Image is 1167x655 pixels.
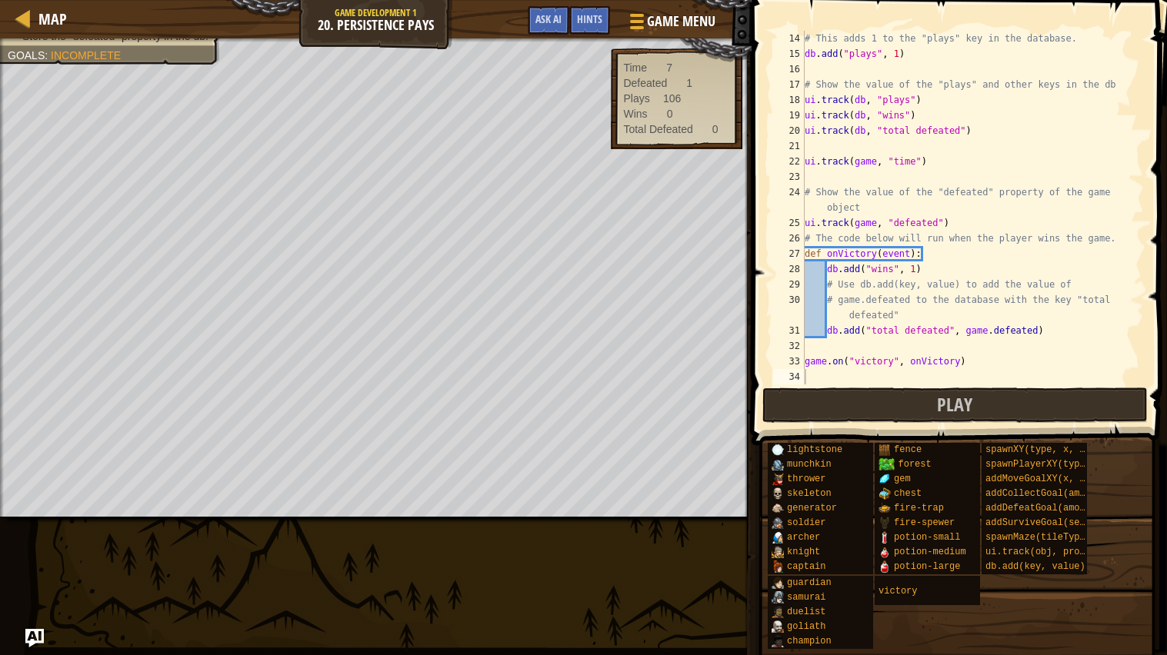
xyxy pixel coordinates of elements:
[787,561,825,572] span: captain
[985,459,1124,470] span: spawnPlayerXY(type, x, y)
[879,560,891,573] img: portrait.png
[773,108,805,123] div: 19
[894,547,966,557] span: potion-medium
[879,531,891,544] img: portrait.png
[773,338,805,354] div: 32
[985,503,1102,514] span: addDefeatGoal(amount)
[45,49,51,62] span: :
[894,517,955,528] span: fire-spewer
[772,620,784,633] img: portrait.png
[773,138,805,154] div: 21
[772,635,784,647] img: portrait.png
[787,592,825,603] span: samurai
[667,106,673,121] div: 0
[773,92,805,108] div: 18
[985,517,1113,528] span: addSurviveGoal(seconds)
[647,12,715,32] span: Game Menu
[787,474,825,484] span: thrower
[773,354,805,369] div: 33
[772,591,784,603] img: portrait.png
[712,121,719,137] div: 0
[787,621,825,632] span: goliath
[772,560,784,573] img: portrait.png
[773,169,805,185] div: 23
[51,49,121,62] span: Incomplete
[898,459,931,470] span: forest
[772,458,784,470] img: portrait.png
[773,246,805,261] div: 27
[879,473,891,485] img: portrait.png
[894,488,922,499] span: chest
[773,261,805,277] div: 28
[773,77,805,92] div: 17
[618,6,725,42] button: Game Menu
[787,503,837,514] span: generator
[879,546,891,558] img: portrait.png
[773,31,805,46] div: 14
[787,607,825,617] span: duelist
[623,121,692,137] div: Total Defeated
[772,502,784,514] img: portrait.png
[772,531,784,544] img: portrait.png
[773,231,805,246] div: 26
[787,577,832,588] span: guardian
[686,75,692,91] div: 1
[31,8,67,29] a: Map
[985,561,1085,572] span: db.add(key, value)
[787,532,820,543] span: archer
[772,577,784,589] img: portrait.png
[623,75,667,91] div: Defeated
[773,215,805,231] div: 25
[535,12,562,26] span: Ask AI
[879,502,891,514] img: portrait.png
[773,185,805,215] div: 24
[879,517,891,529] img: portrait.png
[772,606,784,618] img: portrait.png
[773,46,805,62] div: 15
[772,473,784,485] img: portrait.png
[787,636,832,647] span: champion
[773,123,805,138] div: 20
[773,369,805,384] div: 34
[787,517,825,528] span: soldier
[894,561,960,572] span: potion-large
[773,62,805,77] div: 16
[772,444,784,456] img: portrait.png
[879,487,891,500] img: portrait.png
[577,12,602,26] span: Hints
[894,474,911,484] span: gem
[663,91,681,106] div: 106
[937,392,972,417] span: Play
[762,387,1148,423] button: Play
[773,292,805,323] div: 30
[894,532,960,543] span: potion-small
[879,444,891,456] img: portrait.png
[772,546,784,558] img: portrait.png
[528,6,569,35] button: Ask AI
[773,323,805,338] div: 31
[623,91,649,106] div: Plays
[787,547,820,557] span: knight
[772,487,784,500] img: portrait.png
[623,60,647,75] div: Time
[879,586,917,597] span: victory
[623,106,647,121] div: Wins
[985,474,1091,484] span: addMoveGoalXY(x, y)
[772,517,784,529] img: portrait.png
[787,488,832,499] span: skeleton
[985,444,1091,455] span: spawnXY(type, x, y)
[985,488,1107,499] span: addCollectGoal(amount)
[8,49,45,62] span: Goals
[38,8,67,29] span: Map
[985,547,1091,557] span: ui.track(obj, prop)
[25,629,44,647] button: Ask AI
[894,444,922,455] span: fence
[666,60,672,75] div: 7
[879,458,895,470] img: trees_1.png
[894,503,944,514] span: fire-trap
[787,459,832,470] span: munchkin
[773,154,805,169] div: 22
[773,277,805,292] div: 29
[787,444,842,455] span: lightstone
[985,532,1124,543] span: spawnMaze(tileType, seed)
